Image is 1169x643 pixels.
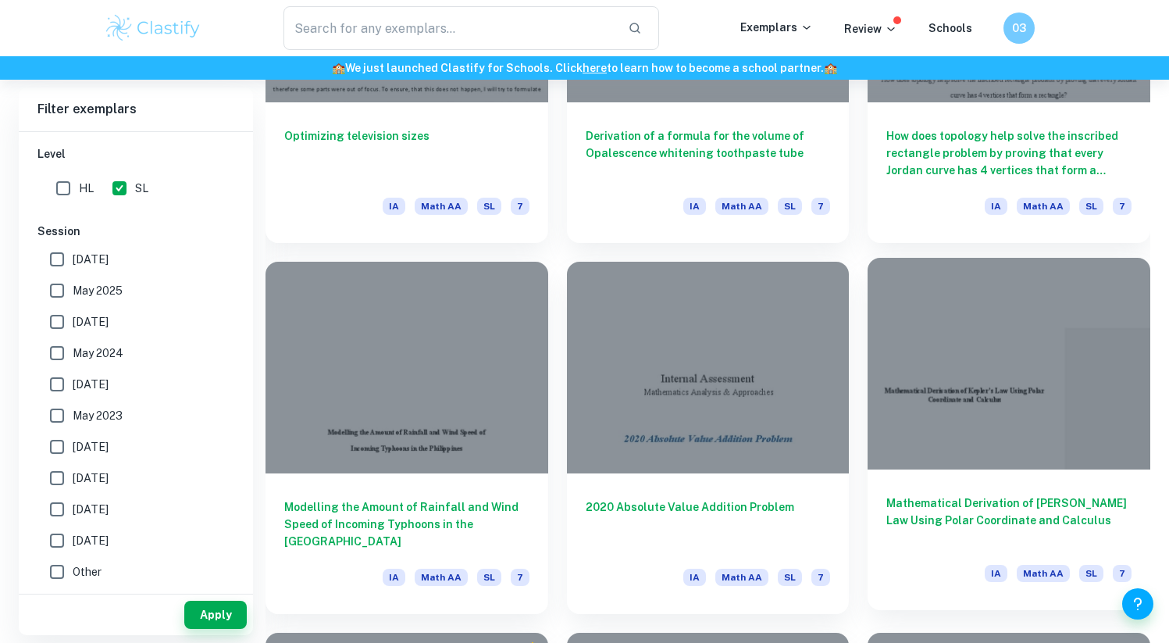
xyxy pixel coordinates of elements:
[73,501,109,518] span: [DATE]
[3,59,1166,77] h6: We just launched Clastify for Schools. Click to learn how to become a school partner.
[985,198,1007,215] span: IA
[886,495,1132,546] h6: Mathematical Derivation of [PERSON_NAME] Law Using Polar Coordinate and Calculus
[583,62,607,74] a: here
[284,127,529,179] h6: Optimizing television sizes
[511,198,529,215] span: 7
[415,198,468,215] span: Math AA
[683,569,706,586] span: IA
[73,313,109,330] span: [DATE]
[586,498,831,550] h6: 2020 Absolute Value Addition Problem
[740,19,813,36] p: Exemplars
[1003,13,1035,44] button: 03
[715,198,768,215] span: Math AA
[73,251,109,268] span: [DATE]
[868,262,1150,614] a: Mathematical Derivation of [PERSON_NAME] Law Using Polar Coordinate and CalculusIAMath AASL7
[1113,565,1132,582] span: 7
[383,569,405,586] span: IA
[811,569,830,586] span: 7
[511,569,529,586] span: 7
[332,62,345,74] span: 🏫
[383,198,405,215] span: IA
[778,569,802,586] span: SL
[844,20,897,38] p: Review
[104,13,203,44] img: Clastify logo
[184,601,247,629] button: Apply
[1017,198,1070,215] span: Math AA
[135,180,148,197] span: SL
[567,262,850,614] a: 2020 Absolute Value Addition ProblemIAMath AASL7
[1079,565,1103,582] span: SL
[37,145,234,163] h6: Level
[73,345,123,362] span: May 2024
[73,532,109,549] span: [DATE]
[811,198,830,215] span: 7
[73,563,102,580] span: Other
[1122,588,1153,620] button: Help and Feedback
[73,376,109,393] span: [DATE]
[683,198,706,215] span: IA
[1017,565,1070,582] span: Math AA
[1113,198,1132,215] span: 7
[266,262,548,614] a: Modelling the Amount of Rainfall and Wind Speed of Incoming Typhoons in the [GEOGRAPHIC_DATA]IAMa...
[73,438,109,455] span: [DATE]
[715,569,768,586] span: Math AA
[985,565,1007,582] span: IA
[73,282,123,299] span: May 2025
[19,88,253,131] h6: Filter exemplars
[886,127,1132,179] h6: How does topology help solve the inscribed rectangle problem by proving that every Jordan curve h...
[37,223,234,240] h6: Session
[824,62,837,74] span: 🏫
[283,6,616,50] input: Search for any exemplars...
[73,407,123,424] span: May 2023
[1079,198,1103,215] span: SL
[1010,20,1028,37] h6: 03
[928,22,972,34] a: Schools
[415,569,468,586] span: Math AA
[73,470,109,487] span: [DATE]
[477,569,501,586] span: SL
[778,198,802,215] span: SL
[586,127,831,179] h6: Derivation of a formula for the volume of Opalescence whitening toothpaste tube
[477,198,501,215] span: SL
[284,498,529,550] h6: Modelling the Amount of Rainfall and Wind Speed of Incoming Typhoons in the [GEOGRAPHIC_DATA]
[79,180,94,197] span: HL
